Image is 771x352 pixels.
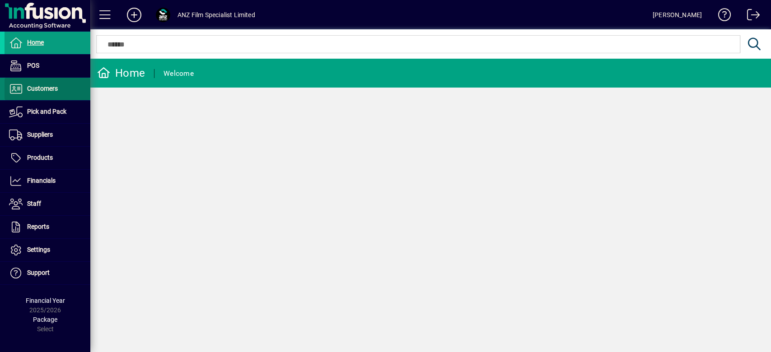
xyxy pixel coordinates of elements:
[27,269,50,276] span: Support
[653,8,702,22] div: [PERSON_NAME]
[5,239,90,261] a: Settings
[5,147,90,169] a: Products
[27,177,56,184] span: Financials
[5,101,90,123] a: Pick and Pack
[27,108,66,115] span: Pick and Pack
[5,78,90,100] a: Customers
[149,7,178,23] button: Profile
[5,216,90,238] a: Reports
[164,66,194,81] div: Welcome
[27,246,50,253] span: Settings
[27,62,39,69] span: POS
[27,39,44,46] span: Home
[97,66,145,80] div: Home
[740,2,760,31] a: Logout
[27,131,53,138] span: Suppliers
[5,124,90,146] a: Suppliers
[27,154,53,161] span: Products
[27,85,58,92] span: Customers
[27,223,49,230] span: Reports
[120,7,149,23] button: Add
[178,8,255,22] div: ANZ Film Specialist Limited
[26,297,65,304] span: Financial Year
[33,316,57,323] span: Package
[711,2,731,31] a: Knowledge Base
[27,200,41,207] span: Staff
[5,55,90,77] a: POS
[5,170,90,192] a: Financials
[5,262,90,284] a: Support
[5,193,90,215] a: Staff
